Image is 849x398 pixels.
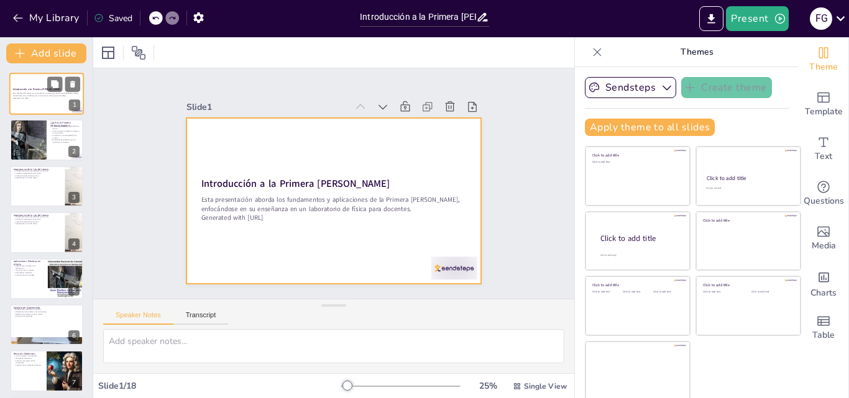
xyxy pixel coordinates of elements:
div: Add ready made slides [799,82,848,127]
p: Materiales interactivos. [14,358,43,360]
p: Importancia de la Ley de Inercia [14,214,62,217]
div: Click to add title [707,174,789,182]
div: 1 [9,73,84,115]
div: Click to add title [703,217,792,222]
div: 4 [10,212,83,253]
p: Aplicaciones en la vida diaria. [14,177,62,179]
button: Duplicate Slide [47,76,62,91]
p: Uso de videos y simulaciones. [14,355,43,358]
div: Layout [98,43,118,63]
button: My Library [9,8,85,28]
p: ¿Qué es la Primera [PERSON_NAME]? [50,120,80,127]
p: Experimentos simples en el laboratorio. [14,265,43,269]
p: La ley se aplica a objetos en reposo y en movimiento. [50,130,80,134]
button: Delete Slide [65,76,80,91]
p: Ejemplo de Experimento [14,306,80,310]
div: Slide 1 / 18 [98,380,341,392]
div: 5 [68,284,80,296]
p: Generated with [URL] [201,214,466,223]
p: Esta presentación aborda los fundamentos y aplicaciones de la Primera [PERSON_NAME], enfocándose ... [201,195,466,214]
div: Click to add text [706,187,789,190]
p: Uso de carritos y rampas. [14,269,43,271]
strong: Introducción a la Primera [PERSON_NAME] [13,88,61,91]
div: Click to add text [653,291,681,294]
button: Export to PowerPoint [699,6,723,31]
span: Template [805,105,843,119]
span: Charts [810,286,837,300]
div: Get real-time input from your audience [799,171,848,216]
span: Questions [804,194,844,208]
div: 3 [10,166,83,207]
div: Change the overall theme [799,37,848,82]
div: Click to add title [592,283,681,287]
p: Recursos Didácticos [14,352,43,356]
p: Esta presentación aborda los fundamentos y aplicaciones de la Primera [PERSON_NAME], enfocándose ... [13,93,80,97]
div: Click to add title [592,153,681,158]
div: Saved [94,12,132,24]
div: 3 [68,192,80,203]
div: 6 [10,304,83,345]
p: Fundamental para el estudio del movimiento. [14,170,62,173]
p: Importancia de la Ley de Inercia [14,168,62,171]
div: Click to add title [703,283,792,287]
span: Table [812,328,835,342]
div: Click to add body [600,254,679,257]
p: Fomenta el pensamiento crítico. [14,174,62,177]
div: 7 [10,350,83,391]
p: Aplicaciones en la vida diaria. [14,223,62,225]
div: 6 [68,330,80,341]
button: f G [810,6,832,31]
div: 2 [68,146,80,157]
strong: Introducción a la Primera [PERSON_NAME] [201,177,389,191]
div: Add images, graphics, shapes or video [799,216,848,261]
div: Click to add text [592,161,681,164]
p: Aplicaciones Prácticas en el Aula [14,260,43,266]
p: Fomenta el pensamiento crítico. [14,220,62,223]
p: Themes [607,37,786,67]
p: Facilita la comprensión de la física. [14,172,62,174]
div: Click to add text [703,291,742,294]
div: 2 [10,119,83,160]
div: Click to add text [623,291,651,294]
p: Facilita la comprensión de la física. [14,219,62,221]
p: Fundamental para el estudio del movimiento. [14,216,62,219]
div: 7 [68,377,80,388]
span: Media [812,239,836,253]
p: La inercia es una propiedad de la materia. [50,134,80,138]
div: Click to add text [751,291,791,294]
input: Insert title [360,8,476,26]
div: Click to add text [592,291,620,294]
p: Aprendizaje interactivo. [14,271,43,274]
div: Add a table [799,305,848,350]
p: Discusión de resultados. [14,315,80,318]
span: Text [815,150,832,163]
div: 25 % [473,380,503,392]
button: Add slide [6,43,86,63]
span: Theme [809,60,838,74]
div: 5 [10,258,83,299]
div: f G [810,7,832,30]
p: Es esencial para aplicaciones en ingeniería y tecnología. [50,138,80,143]
div: Slide 1 [186,101,347,113]
p: Aumento del interés de los estudiantes. [14,360,43,364]
p: Fomento de la curiosidad. [14,274,43,276]
button: Create theme [681,77,772,98]
span: Position [131,45,146,60]
p: Generated with [URL] [13,97,80,99]
button: Transcript [173,311,229,325]
button: Sendsteps [585,77,676,98]
p: Observación de cambios en el movimiento. [14,310,80,313]
button: Present [726,6,788,31]
div: 4 [68,238,80,250]
button: Apply theme to all slides [585,119,715,136]
p: La Primera [PERSON_NAME] define la inercia. [50,125,80,129]
button: Speaker Notes [103,311,173,325]
div: Click to add title [600,233,680,244]
div: 1 [69,100,80,111]
span: Single View [524,381,567,391]
p: Relación entre fuerza, masa e inercia. [14,313,80,315]
p: Creación de un ambiente dinámico. [14,364,43,367]
div: Add text boxes [799,127,848,171]
div: Add charts and graphs [799,261,848,305]
p: Experimento clásico con un carrito. [14,309,80,311]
